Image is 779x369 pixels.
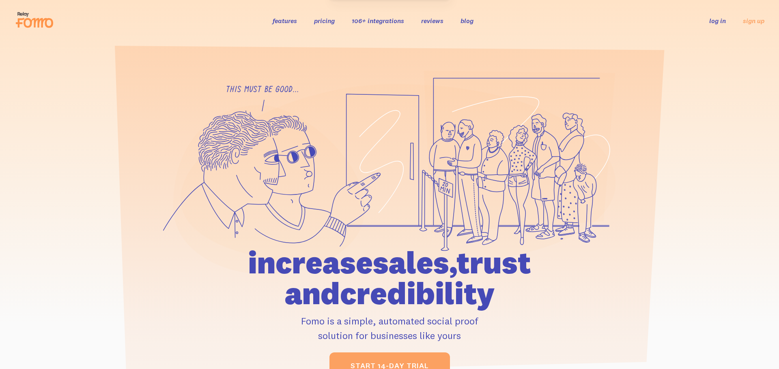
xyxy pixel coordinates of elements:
a: sign up [743,17,764,25]
h1: increase sales, trust and credibility [202,247,577,309]
a: blog [461,17,473,25]
a: log in [709,17,726,25]
p: Fomo is a simple, automated social proof solution for businesses like yours [202,314,577,343]
a: reviews [421,17,443,25]
a: features [273,17,297,25]
a: 106+ integrations [352,17,404,25]
a: pricing [314,17,335,25]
